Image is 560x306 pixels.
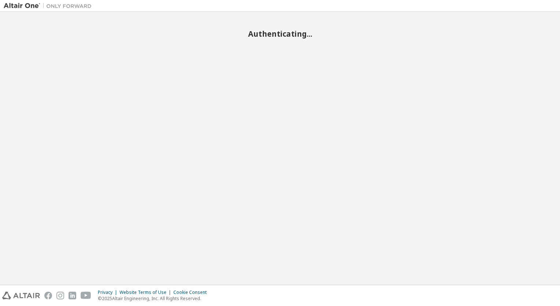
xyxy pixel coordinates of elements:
[69,292,76,299] img: linkedin.svg
[56,292,64,299] img: instagram.svg
[81,292,91,299] img: youtube.svg
[98,295,211,302] p: © 2025 Altair Engineering, Inc. All Rights Reserved.
[98,289,119,295] div: Privacy
[119,289,173,295] div: Website Terms of Use
[173,289,211,295] div: Cookie Consent
[4,29,556,39] h2: Authenticating...
[2,292,40,299] img: altair_logo.svg
[4,2,95,10] img: Altair One
[44,292,52,299] img: facebook.svg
